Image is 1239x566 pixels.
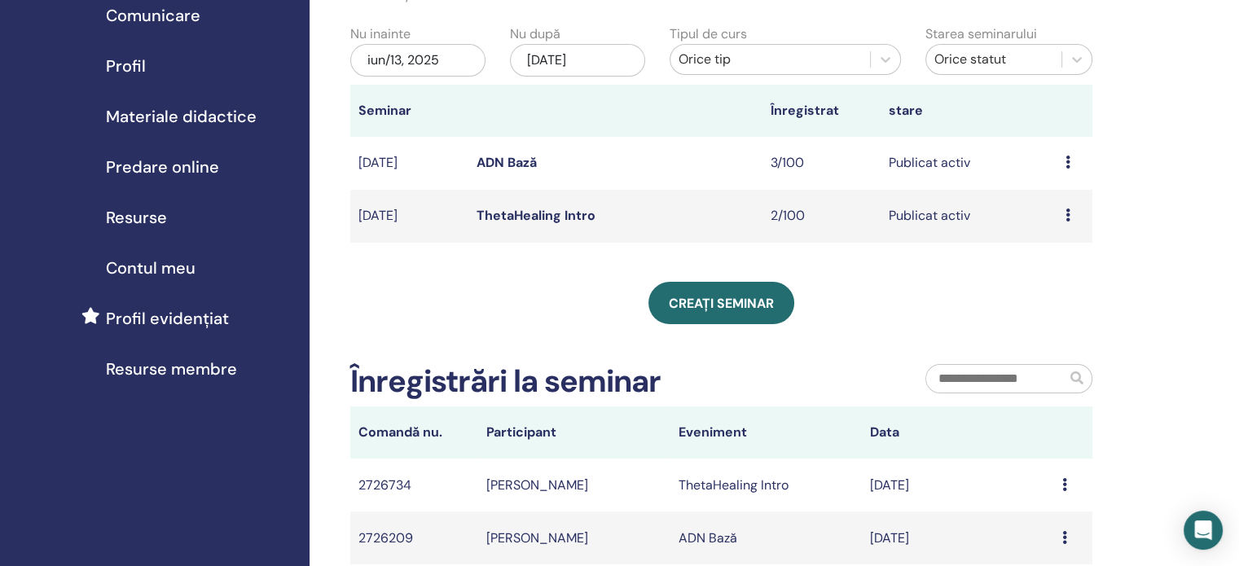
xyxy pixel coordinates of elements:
[1184,511,1223,550] div: Open Intercom Messenger
[762,137,881,190] td: 3/100
[762,190,881,243] td: 2/100
[350,511,478,564] td: 2726209
[679,50,862,69] div: Orice tip
[350,459,478,511] td: 2726734
[670,511,863,564] td: ADN Bază
[510,24,560,44] label: Nu după
[881,85,1057,137] th: stare
[881,190,1057,243] td: Publicat activ
[350,44,485,77] div: iun/13, 2025
[862,406,1054,459] th: Data
[669,295,774,312] span: Creați seminar
[106,205,167,230] span: Resurse
[862,459,1054,511] td: [DATE]
[350,24,411,44] label: Nu inainte
[350,85,468,137] th: Seminar
[350,190,468,243] td: [DATE]
[510,44,645,77] div: [DATE]
[106,54,146,78] span: Profil
[106,155,219,179] span: Predare online
[934,50,1053,69] div: Orice statut
[350,137,468,190] td: [DATE]
[478,511,670,564] td: [PERSON_NAME]
[881,137,1057,190] td: Publicat activ
[106,357,237,381] span: Resurse membre
[106,104,257,129] span: Materiale didactice
[648,282,794,324] a: Creați seminar
[477,154,537,171] a: ADN Bază
[477,207,595,224] a: ThetaHealing Intro
[350,363,661,401] h2: Înregistrări la seminar
[106,3,200,28] span: Comunicare
[670,459,863,511] td: ThetaHealing Intro
[762,85,881,137] th: Înregistrat
[925,24,1037,44] label: Starea seminarului
[106,256,196,280] span: Contul meu
[670,24,747,44] label: Tipul de curs
[478,459,670,511] td: [PERSON_NAME]
[350,406,478,459] th: Comandă nu.
[478,406,670,459] th: Participant
[862,511,1054,564] td: [DATE]
[106,306,229,331] span: Profil evidențiat
[670,406,863,459] th: Eveniment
